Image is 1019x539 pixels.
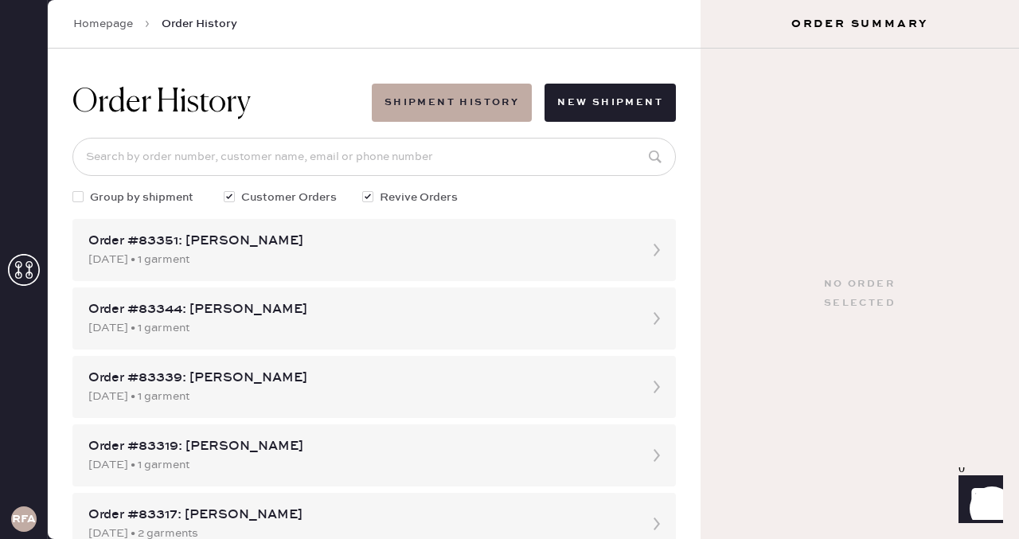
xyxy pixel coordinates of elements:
h1: Order History [72,84,251,122]
span: Order History [162,16,237,32]
button: New Shipment [545,84,676,122]
iframe: Front Chat [943,467,1012,536]
h3: Order Summary [701,16,1019,32]
div: [DATE] • 1 garment [88,456,631,474]
button: Shipment History [372,84,532,122]
a: Homepage [73,16,133,32]
div: Order #83317: [PERSON_NAME] [88,506,631,525]
input: Search by order number, customer name, email or phone number [72,138,676,176]
div: Order #83339: [PERSON_NAME] [88,369,631,388]
div: [DATE] • 1 garment [88,388,631,405]
div: [DATE] • 1 garment [88,251,631,268]
div: [DATE] • 1 garment [88,319,631,337]
div: Order #83351: [PERSON_NAME] [88,232,631,251]
div: Order #83319: [PERSON_NAME] [88,437,631,456]
h3: RFA [12,514,36,525]
span: Revive Orders [380,189,458,206]
span: Customer Orders [241,189,337,206]
div: No order selected [824,275,896,313]
span: Group by shipment [90,189,193,206]
div: Order #83344: [PERSON_NAME] [88,300,631,319]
